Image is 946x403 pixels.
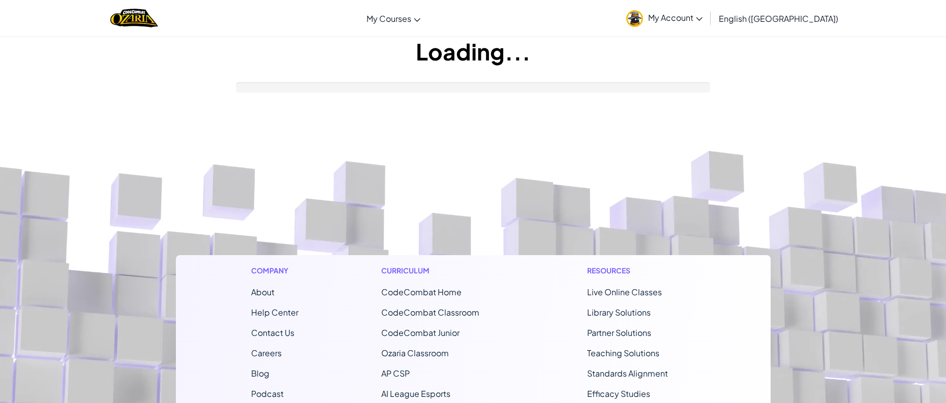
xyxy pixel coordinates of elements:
span: Contact Us [251,327,294,338]
a: English ([GEOGRAPHIC_DATA]) [714,5,843,32]
a: Help Center [251,307,298,318]
a: CodeCombat Junior [381,327,460,338]
a: AI League Esports [381,388,450,399]
a: Library Solutions [587,307,651,318]
a: Teaching Solutions [587,348,659,358]
a: CodeCombat Classroom [381,307,479,318]
span: English ([GEOGRAPHIC_DATA]) [719,13,838,24]
img: Home [110,8,158,28]
img: avatar [626,10,643,27]
a: Ozaria Classroom [381,348,449,358]
a: Careers [251,348,282,358]
a: My Account [621,2,708,34]
a: About [251,287,274,297]
h1: Resources [587,265,695,276]
span: CodeCombat Home [381,287,462,297]
a: Blog [251,368,269,379]
a: Partner Solutions [587,327,651,338]
span: My Courses [367,13,411,24]
a: Ozaria by CodeCombat logo [110,8,158,28]
a: Standards Alignment [587,368,668,379]
a: My Courses [361,5,425,32]
span: My Account [648,12,703,23]
h1: Curriculum [381,265,504,276]
a: Podcast [251,388,284,399]
a: Live Online Classes [587,287,662,297]
a: AP CSP [381,368,410,379]
h1: Company [251,265,298,276]
a: Efficacy Studies [587,388,650,399]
